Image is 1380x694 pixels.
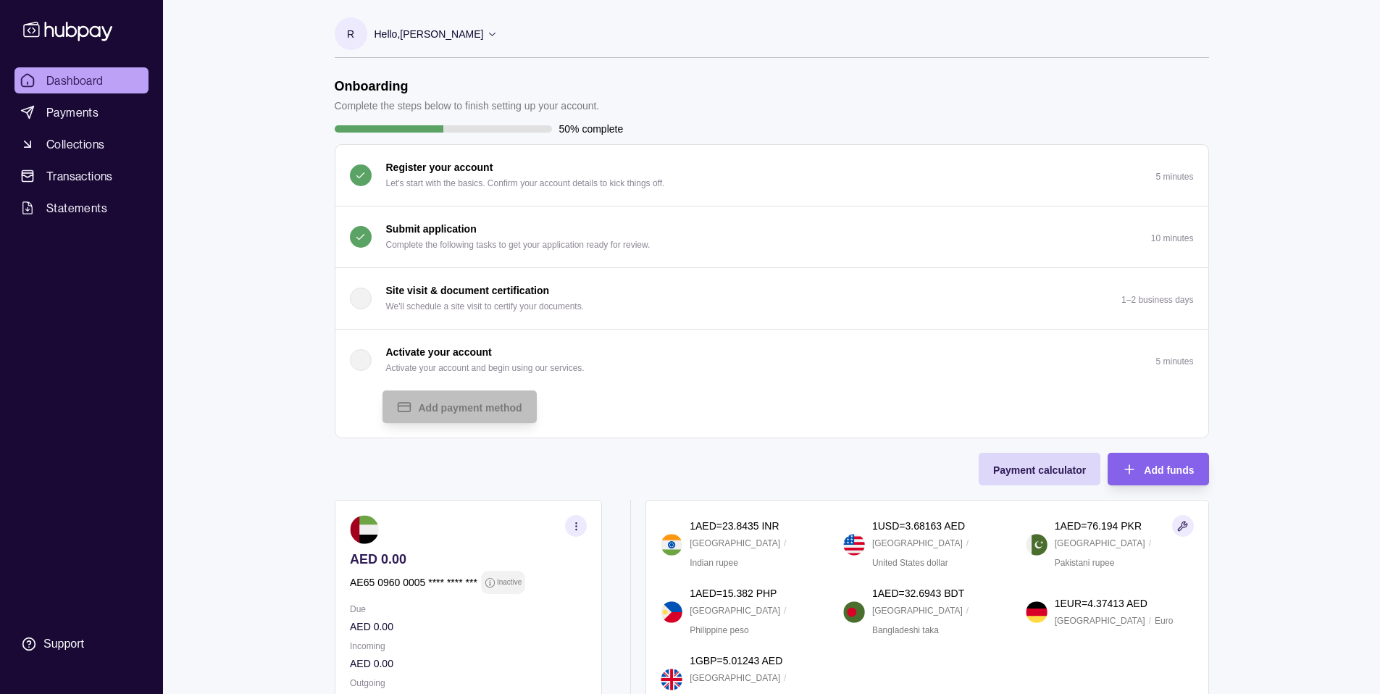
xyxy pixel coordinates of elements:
[386,221,477,237] p: Submit application
[1121,295,1193,305] p: 1–2 business days
[872,585,964,601] p: 1 AED = 32.6943 BDT
[386,298,585,314] p: We'll schedule a site visit to certify your documents.
[14,195,149,221] a: Statements
[1055,555,1115,571] p: Pakistani rupee
[784,670,786,686] p: /
[335,390,1208,438] div: Activate your account Activate your account and begin using our services.5 minutes
[46,72,104,89] span: Dashboard
[661,669,682,690] img: gb
[14,67,149,93] a: Dashboard
[1149,535,1151,551] p: /
[872,603,963,619] p: [GEOGRAPHIC_DATA]
[1055,613,1145,629] p: [GEOGRAPHIC_DATA]
[386,175,665,191] p: Let's start with the basics. Confirm your account details to kick things off.
[1155,356,1193,367] p: 5 minutes
[350,675,587,691] p: Outgoing
[690,670,780,686] p: [GEOGRAPHIC_DATA]
[14,99,149,125] a: Payments
[350,515,379,544] img: ae
[14,131,149,157] a: Collections
[386,283,550,298] p: Site visit & document certification
[46,199,107,217] span: Statements
[496,574,521,590] p: Inactive
[661,534,682,556] img: in
[872,622,939,638] p: Bangladeshi taka
[690,555,738,571] p: Indian rupee
[14,163,149,189] a: Transactions
[1151,233,1194,243] p: 10 minutes
[350,656,587,672] p: AED 0.00
[979,453,1100,485] button: Payment calculator
[690,603,780,619] p: [GEOGRAPHIC_DATA]
[350,551,587,567] p: AED 0.00
[690,653,782,669] p: 1 GBP = 5.01243 AED
[1155,613,1173,629] p: Euro
[43,636,84,652] div: Support
[350,638,587,654] p: Incoming
[14,629,149,659] a: Support
[872,555,948,571] p: United States dollar
[46,135,104,153] span: Collections
[784,603,786,619] p: /
[1026,601,1047,623] img: de
[690,518,779,534] p: 1 AED = 23.8435 INR
[419,402,522,414] span: Add payment method
[1144,464,1194,476] span: Add funds
[382,390,537,423] button: Add payment method
[335,268,1208,329] button: Site visit & document certification We'll schedule a site visit to certify your documents.1–2 bus...
[1149,613,1151,629] p: /
[1055,595,1147,611] p: 1 EUR = 4.37413 AED
[784,535,786,551] p: /
[661,601,682,623] img: ph
[966,535,969,551] p: /
[1055,518,1142,534] p: 1 AED = 76.194 PKR
[335,145,1208,206] button: Register your account Let's start with the basics. Confirm your account details to kick things of...
[46,104,99,121] span: Payments
[1026,534,1047,556] img: pk
[843,601,865,623] img: bd
[386,237,651,253] p: Complete the following tasks to get your application ready for review.
[335,98,600,114] p: Complete the steps below to finish setting up your account.
[386,360,585,376] p: Activate your account and begin using our services.
[335,78,600,94] h1: Onboarding
[386,344,492,360] p: Activate your account
[872,535,963,551] p: [GEOGRAPHIC_DATA]
[350,619,587,635] p: AED 0.00
[375,26,484,42] p: Hello, [PERSON_NAME]
[350,601,587,617] p: Due
[335,330,1208,390] button: Activate your account Activate your account and begin using our services.5 minutes
[966,603,969,619] p: /
[347,26,354,42] p: R
[690,585,777,601] p: 1 AED = 15.382 PHP
[690,622,748,638] p: Philippine peso
[843,534,865,556] img: us
[1155,172,1193,182] p: 5 minutes
[335,206,1208,267] button: Submit application Complete the following tasks to get your application ready for review.10 minutes
[1055,535,1145,551] p: [GEOGRAPHIC_DATA]
[559,121,624,137] p: 50% complete
[872,518,965,534] p: 1 USD = 3.68163 AED
[690,535,780,551] p: [GEOGRAPHIC_DATA]
[993,464,1086,476] span: Payment calculator
[386,159,493,175] p: Register your account
[1108,453,1208,485] button: Add funds
[46,167,113,185] span: Transactions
